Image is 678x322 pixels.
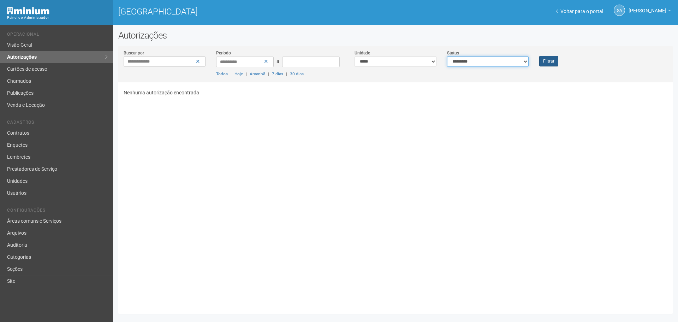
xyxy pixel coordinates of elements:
[7,32,108,39] li: Operacional
[7,7,49,14] img: Minium
[231,71,232,76] span: |
[447,50,459,56] label: Status
[250,71,265,76] a: Amanhã
[118,7,390,16] h1: [GEOGRAPHIC_DATA]
[246,71,247,76] span: |
[7,120,108,127] li: Cadastros
[614,5,625,16] a: SA
[216,50,231,56] label: Período
[118,30,673,41] h2: Autorizações
[7,208,108,215] li: Configurações
[7,14,108,21] div: Painel do Administrador
[216,71,228,76] a: Todos
[234,71,243,76] a: Hoje
[124,89,667,96] p: Nenhuma autorização encontrada
[124,50,144,56] label: Buscar por
[629,1,666,13] span: Silvio Anjos
[556,8,603,14] a: Voltar para o portal
[268,71,269,76] span: |
[355,50,370,56] label: Unidade
[272,71,283,76] a: 7 dias
[629,9,671,14] a: [PERSON_NAME]
[290,71,304,76] a: 30 dias
[276,58,279,64] span: a
[286,71,287,76] span: |
[539,56,558,66] button: Filtrar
